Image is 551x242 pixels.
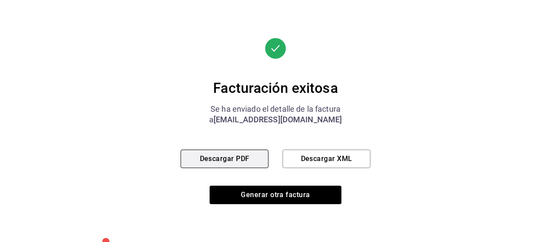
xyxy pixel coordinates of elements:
[283,150,370,168] button: Descargar XML
[181,79,370,97] div: Facturación exitosa
[210,186,341,204] button: Generar otra factura
[181,114,370,125] div: a
[181,104,370,114] div: Se ha enviado el detalle de la factura
[181,150,268,168] button: Descargar PDF
[214,115,342,124] span: [EMAIL_ADDRESS][DOMAIN_NAME]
